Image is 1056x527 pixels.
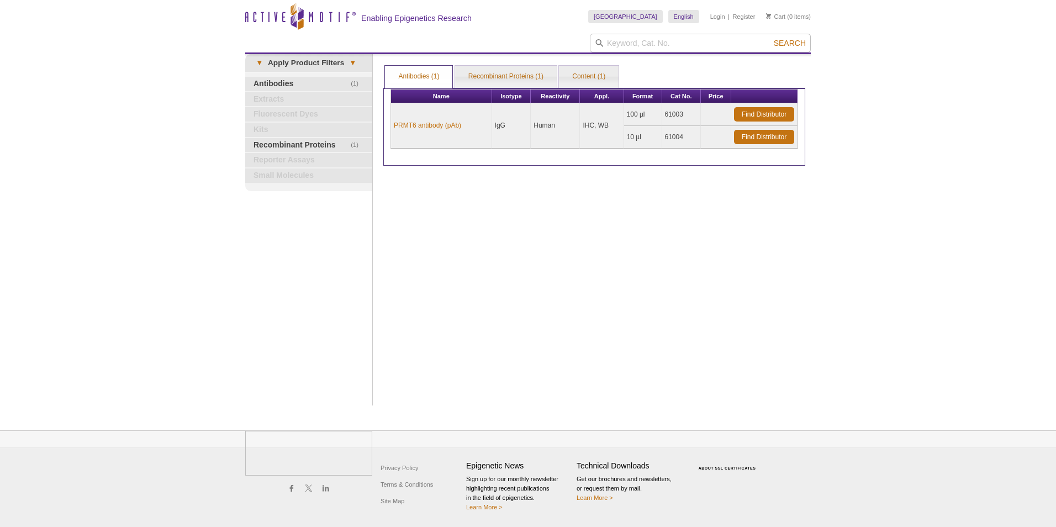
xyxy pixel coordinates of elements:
a: ABOUT SSL CERTIFICATES [699,466,756,470]
span: ▾ [344,58,361,68]
span: Search [774,39,806,48]
a: Kits [245,123,372,137]
a: Learn More > [577,494,613,501]
a: Site Map [378,493,407,509]
span: (1) [351,77,365,91]
img: Your Cart [766,13,771,19]
input: Keyword, Cat. No. [590,34,811,52]
a: Cart [766,13,785,20]
h2: Enabling Epigenetics Research [361,13,472,23]
p: Get our brochures and newsletters, or request them by mail. [577,475,682,503]
a: PRMT6 antibody (pAb) [394,120,461,130]
a: [GEOGRAPHIC_DATA] [588,10,663,23]
a: Find Distributor [734,130,794,144]
li: (0 items) [766,10,811,23]
a: Learn More > [466,504,503,510]
th: Isotype [492,89,531,103]
span: ▾ [251,58,268,68]
button: Search [770,38,809,48]
td: 61004 [662,126,701,149]
h4: Technical Downloads [577,461,682,471]
a: Terms & Conditions [378,476,436,493]
a: Small Molecules [245,168,372,183]
a: Login [710,13,725,20]
a: Antibodies (1) [385,66,452,88]
a: Find Distributor [734,107,794,122]
td: IHC, WB [580,103,624,149]
td: 61003 [662,103,701,126]
td: IgG [492,103,531,149]
a: Reporter Assays [245,153,372,167]
img: Active Motif, [245,431,372,476]
table: Click to Verify - This site chose Symantec SSL for secure e-commerce and confidential communicati... [687,450,770,475]
li: | [728,10,730,23]
h4: Epigenetic News [466,461,571,471]
a: Fluorescent Dyes [245,107,372,122]
th: Price [701,89,731,103]
a: (1)Antibodies [245,77,372,91]
a: English [668,10,699,23]
a: Register [732,13,755,20]
th: Cat No. [662,89,701,103]
a: ▾Apply Product Filters▾ [245,54,372,72]
th: Reactivity [531,89,580,103]
a: Extracts [245,92,372,107]
a: (1)Recombinant Proteins [245,138,372,152]
td: Human [531,103,580,149]
a: Privacy Policy [378,460,421,476]
span: (1) [351,138,365,152]
th: Name [391,89,492,103]
p: Sign up for our monthly newsletter highlighting recent publications in the field of epigenetics. [466,475,571,512]
td: 100 µl [624,103,662,126]
th: Appl. [580,89,624,103]
th: Format [624,89,662,103]
a: Content (1) [559,66,619,88]
td: 10 µl [624,126,662,149]
a: Recombinant Proteins (1) [455,66,557,88]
